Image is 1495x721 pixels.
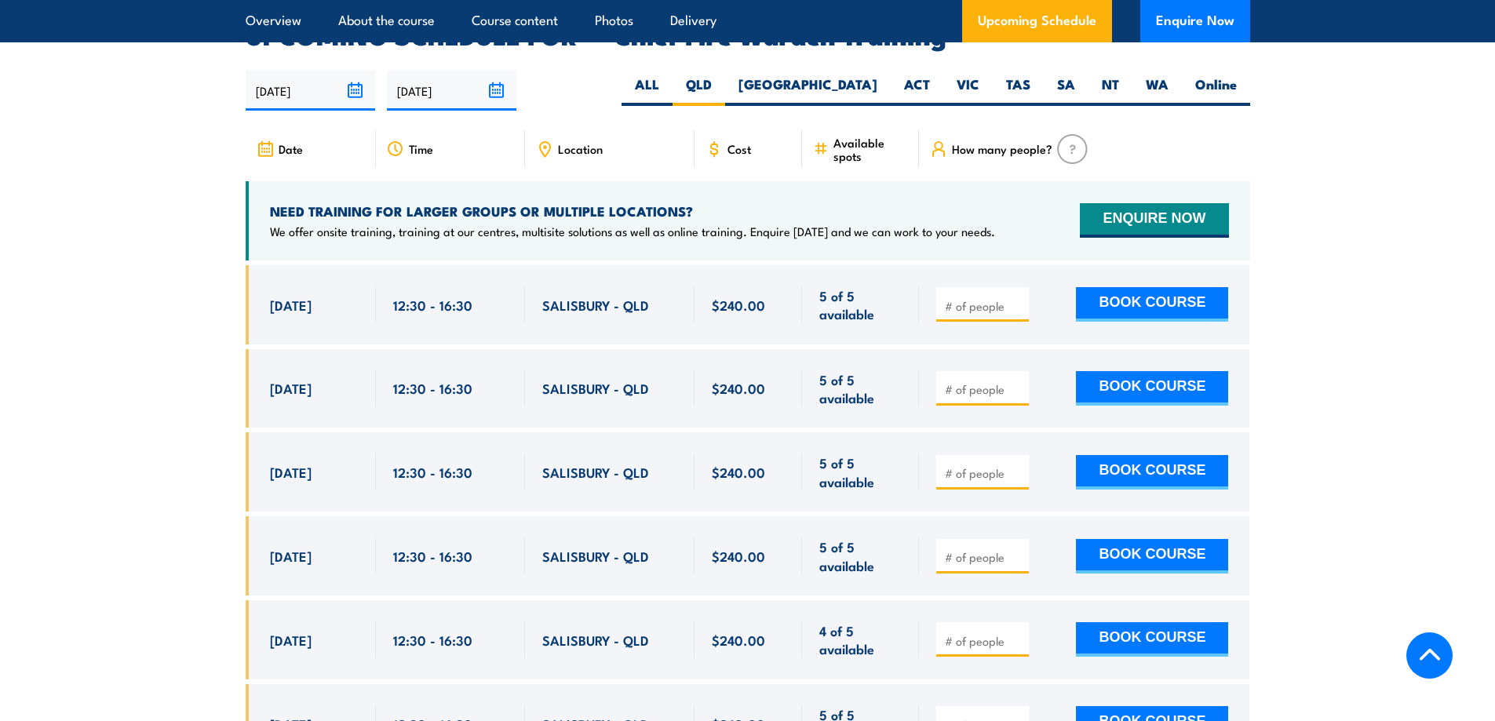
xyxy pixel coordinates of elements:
[943,75,993,106] label: VIC
[270,202,995,220] h4: NEED TRAINING FOR LARGER GROUPS OR MULTIPLE LOCATIONS?
[542,547,649,565] span: SALISBURY - QLD
[1076,455,1228,490] button: BOOK COURSE
[542,631,649,649] span: SALISBURY - QLD
[393,296,472,314] span: 12:30 - 16:30
[1132,75,1182,106] label: WA
[270,379,312,397] span: [DATE]
[542,379,649,397] span: SALISBURY - QLD
[393,631,472,649] span: 12:30 - 16:30
[952,142,1052,155] span: How many people?
[270,463,312,481] span: [DATE]
[542,463,649,481] span: SALISBURY - QLD
[1182,75,1250,106] label: Online
[945,549,1023,565] input: # of people
[819,286,902,323] span: 5 of 5 available
[1044,75,1088,106] label: SA
[819,370,902,407] span: 5 of 5 available
[819,537,902,574] span: 5 of 5 available
[819,621,902,658] span: 4 of 5 available
[542,296,649,314] span: SALISBURY - QLD
[1076,287,1228,322] button: BOOK COURSE
[891,75,943,106] label: ACT
[270,224,995,239] p: We offer onsite training, training at our centres, multisite solutions as well as online training...
[393,463,472,481] span: 12:30 - 16:30
[712,379,765,397] span: $240.00
[246,24,1250,46] h2: UPCOMING SCHEDULE FOR - "Chief Fire Warden Training"
[712,463,765,481] span: $240.00
[1076,622,1228,657] button: BOOK COURSE
[270,631,312,649] span: [DATE]
[725,75,891,106] label: [GEOGRAPHIC_DATA]
[945,633,1023,649] input: # of people
[993,75,1044,106] label: TAS
[1088,75,1132,106] label: NT
[945,298,1023,314] input: # of people
[279,142,303,155] span: Date
[712,547,765,565] span: $240.00
[727,142,751,155] span: Cost
[1076,371,1228,406] button: BOOK COURSE
[1076,539,1228,574] button: BOOK COURSE
[712,296,765,314] span: $240.00
[387,71,516,111] input: To date
[945,465,1023,481] input: # of people
[270,296,312,314] span: [DATE]
[673,75,725,106] label: QLD
[270,547,312,565] span: [DATE]
[833,136,908,162] span: Available spots
[622,75,673,106] label: ALL
[246,71,375,111] input: From date
[393,547,472,565] span: 12:30 - 16:30
[409,142,433,155] span: Time
[393,379,472,397] span: 12:30 - 16:30
[712,631,765,649] span: $240.00
[558,142,603,155] span: Location
[945,381,1023,397] input: # of people
[1080,203,1228,238] button: ENQUIRE NOW
[819,453,902,490] span: 5 of 5 available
